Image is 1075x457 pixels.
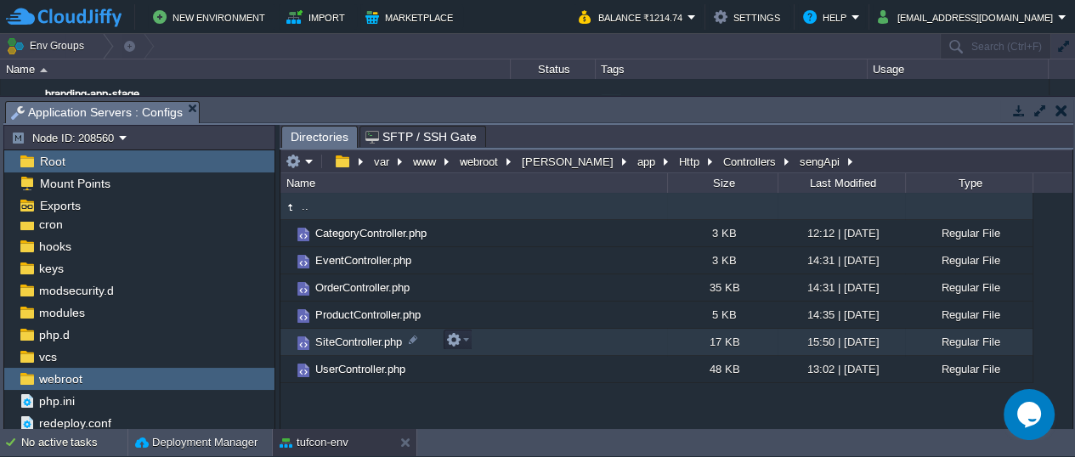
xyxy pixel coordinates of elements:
div: Stopped [511,79,596,125]
a: modsecurity.d [36,283,116,298]
button: Settings [714,7,785,27]
button: www [410,154,440,169]
img: CloudJiffy [6,7,122,28]
span: SFTP / SSH Gate [365,127,477,147]
button: [EMAIL_ADDRESS][DOMAIN_NAME] [878,7,1058,27]
div: Size [669,173,778,193]
div: 12:12 | [DATE] [778,220,905,246]
a: webroot [36,371,85,386]
div: 5 KB [667,302,778,328]
div: 17 KB [667,329,778,355]
div: 14:35 | [DATE] [778,302,905,328]
a: redeploy.conf [36,415,114,431]
a: branding-app-stage [45,86,139,103]
a: SiteController.php [313,335,405,349]
button: Balance ₹1214.74 [579,7,687,27]
img: AMDAwAAAACH5BAEAAAAALAAAAAABAAEAAAICRAEAOw== [280,356,294,382]
button: Import [286,7,350,27]
a: Root [37,154,68,169]
a: EventController.php [313,253,414,268]
a: modules [36,305,88,320]
a: php.ini [36,393,77,409]
img: AMDAwAAAACH5BAEAAAAALAAAAAABAAEAAAICRAEAOw== [294,307,313,325]
button: [PERSON_NAME] [519,154,618,169]
div: Usage [868,59,1048,79]
img: AMDAwAAAACH5BAEAAAAALAAAAAABAAEAAAICRAEAOw== [280,247,294,274]
a: .. [299,199,311,213]
input: Click to enter the path [280,150,1072,173]
div: Regular File [905,247,1033,274]
img: AMDAwAAAACH5BAEAAAAALAAAAAABAAEAAAICRAEAOw== [1,79,14,125]
div: Type [907,173,1033,193]
button: Help [803,7,852,27]
span: Application Servers : Configs [11,102,183,123]
div: 14:31 | [DATE] [778,247,905,274]
button: Node ID: 208560 [11,130,119,145]
button: Http [676,154,704,169]
a: Exports [37,198,83,213]
div: Last Modified [779,173,905,193]
img: AMDAwAAAACH5BAEAAAAALAAAAAABAAEAAAICRAEAOw== [280,274,294,301]
button: sengApi [797,154,844,169]
a: cron [36,217,65,232]
a: CategoryController.php [313,226,429,240]
div: 2% [954,79,1010,125]
button: var [371,154,393,169]
button: Marketplace [365,7,458,27]
span: Directories [291,127,348,148]
img: AMDAwAAAACH5BAEAAAAALAAAAAABAAEAAAICRAEAOw== [294,334,313,353]
div: 48 KB [667,356,778,382]
img: AMDAwAAAACH5BAEAAAAALAAAAAABAAEAAAICRAEAOw== [280,329,294,355]
img: AMDAwAAAACH5BAEAAAAALAAAAAABAAEAAAICRAEAOw== [294,252,313,271]
a: Mount Points [37,176,113,191]
span: ProductController.php [313,307,423,322]
img: AMDAwAAAACH5BAEAAAAALAAAAAABAAEAAAICRAEAOw== [280,220,294,246]
img: AMDAwAAAACH5BAEAAAAALAAAAAABAAEAAAICRAEAOw== [294,361,313,380]
a: UserController.php [313,362,408,376]
a: keys [36,261,66,276]
button: webroot [457,154,502,169]
div: 13:02 | [DATE] [778,356,905,382]
button: Deployment Manager [135,434,257,451]
img: AMDAwAAAACH5BAEAAAAALAAAAAABAAEAAAICRAEAOw== [294,279,313,298]
div: No active tasks [21,429,127,456]
a: hooks [36,239,74,254]
div: Status [512,59,595,79]
a: OrderController.php [313,280,412,295]
a: php.d [36,327,72,342]
img: AMDAwAAAACH5BAEAAAAALAAAAAABAAEAAAICRAEAOw== [40,68,48,72]
div: 3 KB [667,247,778,274]
div: 14:31 | [DATE] [778,274,905,301]
div: Name [282,173,667,193]
div: Tags [597,59,867,79]
div: 15:50 | [DATE] [778,329,905,355]
div: Regular File [905,274,1033,301]
img: AMDAwAAAACH5BAEAAAAALAAAAAABAAEAAAICRAEAOw== [15,79,39,125]
img: AMDAwAAAACH5BAEAAAAALAAAAAABAAEAAAICRAEAOw== [294,225,313,244]
div: 35 KB [667,274,778,301]
div: Regular File [905,356,1033,382]
button: Controllers [721,154,780,169]
div: Regular File [905,220,1033,246]
a: vcs [36,349,59,364]
button: New Environment [153,7,270,27]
